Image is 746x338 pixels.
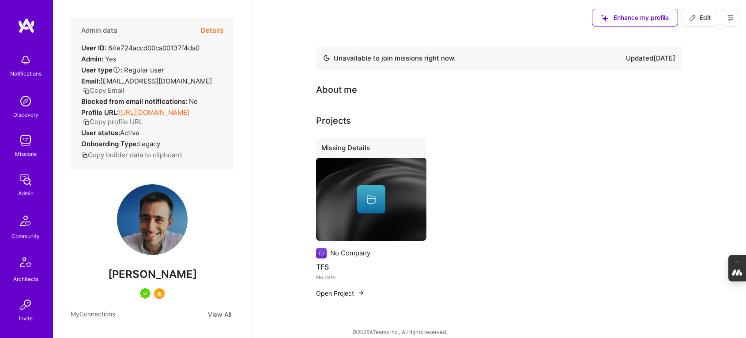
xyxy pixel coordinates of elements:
[316,138,426,161] div: Missing Details
[81,44,106,52] strong: User ID:
[71,309,115,319] span: My Connections
[81,54,117,64] div: Yes
[17,171,34,189] img: admin teamwork
[138,140,160,148] span: legacy
[323,53,456,64] div: Unavailable to join missions right now.
[18,18,35,34] img: logo
[10,69,41,78] div: Notifications
[15,210,36,232] img: Community
[113,66,121,74] i: Help
[13,110,38,119] div: Discovery
[316,289,365,298] button: Open Project
[83,87,90,94] i: icon Copy
[83,117,143,126] button: Copy profile URL
[83,119,90,125] i: icon Copy
[117,184,188,255] img: User Avatar
[81,97,189,106] strong: Blocked from email notifications:
[83,86,124,95] button: Copy Email
[81,97,198,106] div: No
[119,108,189,117] a: [URL][DOMAIN_NAME]
[316,261,426,273] h4: TFS
[15,253,36,274] img: Architects
[316,83,357,96] div: About me
[15,149,37,159] div: Missions
[17,296,34,314] img: Invite
[81,77,100,85] strong: Email:
[17,92,34,110] img: discovery
[316,158,426,241] img: cover
[316,114,351,127] div: Projects
[81,140,138,148] strong: Onboarding Type:
[17,132,34,149] img: teamwork
[140,288,151,299] img: A.Teamer in Residence
[81,108,119,117] strong: Profile URL:
[358,289,365,296] img: arrow-right
[71,268,234,281] span: [PERSON_NAME]
[689,13,711,22] span: Edit
[120,129,139,137] span: Active
[81,43,200,53] div: 64e724accd00ca00137f4da0
[316,273,426,282] div: No date
[81,152,88,159] i: icon Copy
[81,65,164,75] div: Regular user
[18,189,34,198] div: Admin
[81,150,182,160] button: Copy builder data to clipboard
[201,18,223,43] button: Details
[81,55,103,63] strong: Admin:
[154,288,165,299] img: SelectionTeam
[81,129,120,137] strong: User status:
[330,248,370,258] div: No Company
[682,9,718,27] button: Edit
[81,27,117,34] h4: Admin data
[323,54,330,61] img: Availability
[19,314,33,323] div: Invite
[316,248,327,258] img: Company logo
[13,274,38,284] div: Architects
[626,53,675,64] div: Updated [DATE]
[81,66,122,74] strong: User type :
[100,77,212,85] span: [EMAIL_ADDRESS][DOMAIN_NAME]
[11,232,40,241] div: Community
[205,309,234,319] button: View All
[17,51,34,69] img: bell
